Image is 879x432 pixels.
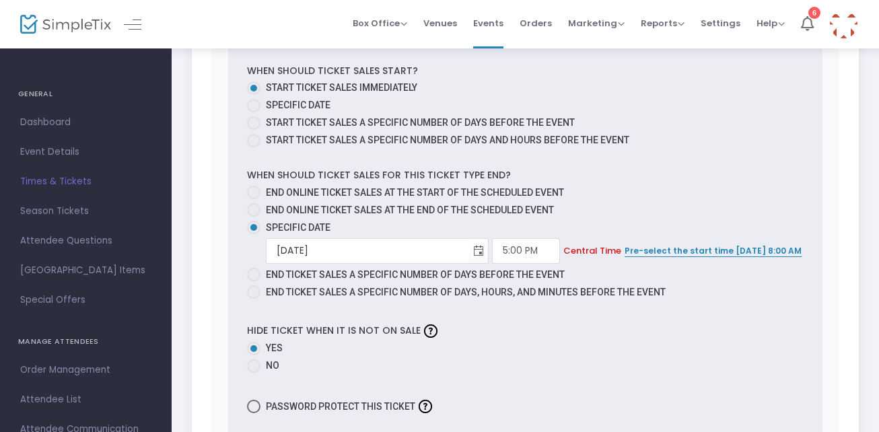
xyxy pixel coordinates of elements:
span: Help [757,17,785,30]
span: Start ticket sales a specific number of days before the event [266,117,575,128]
span: Times & Tickets [20,173,151,190]
span: End ticket sales a specific number of days before the event [266,269,565,280]
input: End Time [492,238,560,264]
label: Hide ticket when it is not on sale [247,320,441,341]
span: [GEOGRAPHIC_DATA] Items [20,262,151,279]
span: Attendee List [20,391,151,408]
img: question-mark [424,324,437,338]
span: Box Office [353,17,407,30]
span: Attendee Questions [20,232,151,250]
span: Event Details [20,143,151,161]
span: Central Time [563,244,621,257]
img: question-mark [419,400,432,413]
label: When should ticket sales for this ticket type end? [247,168,511,182]
button: Toggle calendar [469,238,488,265]
span: Events [473,6,503,40]
span: Yes [260,341,283,355]
span: Marketing [568,17,625,30]
span: End ticket sales a specific number of days, hours, and minutes before the event [266,287,666,297]
span: End online ticket sales at the end of the scheduled event [266,205,554,215]
span: Order Management [20,361,151,379]
span: Season Tickets [20,203,151,220]
span: Reports [641,17,684,30]
span: Password protect this ticket [266,398,415,415]
label: When should ticket sales start? [247,64,418,78]
span: Settings [701,6,740,40]
input: End Date [267,237,469,264]
span: No [260,359,279,373]
span: Pre-select the start time [DATE] 8:00 AM [625,245,802,256]
div: 6 [808,7,820,19]
h4: GENERAL [18,81,153,108]
span: Orders [520,6,552,40]
span: Special Offers [20,291,151,309]
span: Specific Date [266,100,330,110]
span: Dashboard [20,114,151,131]
span: Specific Date [266,222,330,233]
span: Venues [423,6,457,40]
h4: MANAGE ATTENDEES [18,328,153,355]
span: Start ticket sales immediately [266,82,417,93]
span: End online ticket sales at the start of the scheduled event [266,187,564,198]
span: Start ticket sales a specific number of days and hours before the event [266,135,629,145]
